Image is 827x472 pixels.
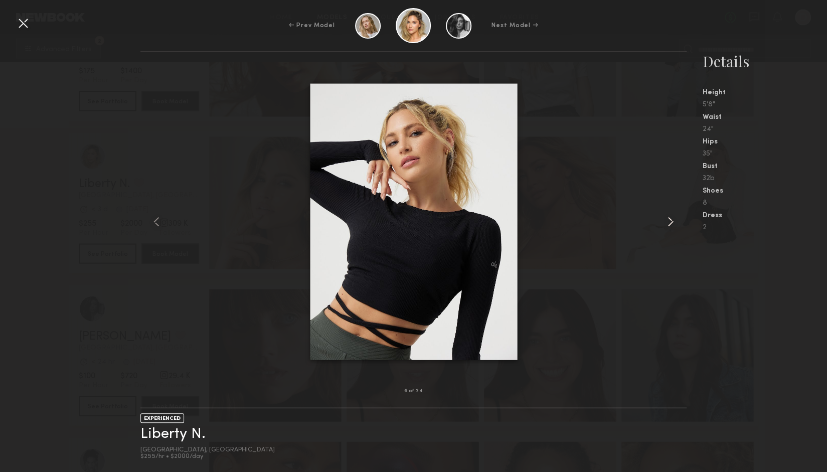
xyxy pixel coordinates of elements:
div: 35" [703,150,827,158]
div: ← Prev Model [289,21,335,30]
div: [GEOGRAPHIC_DATA], [GEOGRAPHIC_DATA] [140,447,275,453]
div: Details [703,51,827,71]
div: 2 [703,224,827,231]
div: 32b [703,175,827,182]
div: Next Model → [491,21,538,30]
div: $255/hr • $2000/day [140,453,275,460]
div: 6 of 24 [404,389,423,394]
div: 8 [703,200,827,207]
div: Dress [703,212,827,219]
div: Waist [703,114,827,121]
div: Height [703,89,827,96]
div: Bust [703,163,827,170]
div: Hips [703,138,827,145]
a: Liberty N. [140,426,206,442]
div: 5'8" [703,101,827,108]
div: EXPERIENCED [140,413,184,423]
div: 24" [703,126,827,133]
div: Shoes [703,188,827,195]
